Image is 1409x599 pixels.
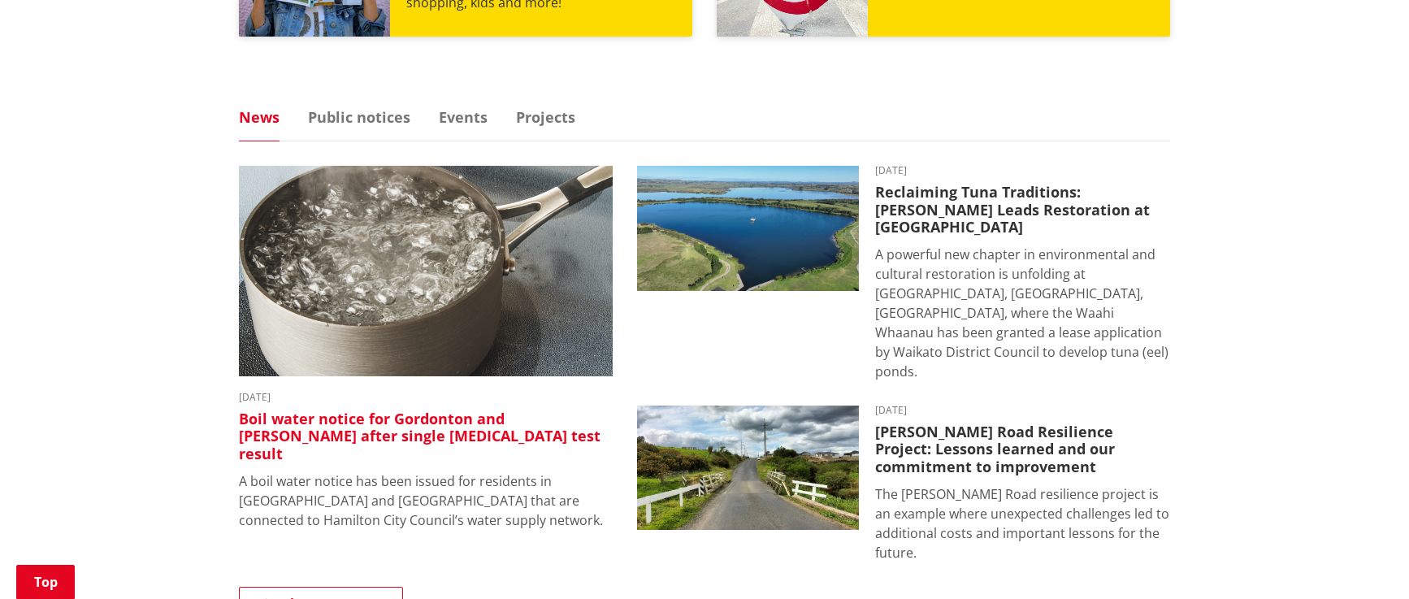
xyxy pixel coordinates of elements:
[875,184,1170,237] h3: Reclaiming Tuna Traditions: [PERSON_NAME] Leads Restoration at [GEOGRAPHIC_DATA]
[16,565,75,599] a: Top
[875,166,1170,176] time: [DATE]
[239,166,613,376] img: boil water notice
[439,110,488,124] a: Events
[875,245,1170,381] p: A powerful new chapter in environmental and cultural restoration is unfolding at [GEOGRAPHIC_DATA...
[1334,531,1393,589] iframe: Messenger Launcher
[516,110,575,124] a: Projects
[239,410,613,463] h3: Boil water notice for Gordonton and [PERSON_NAME] after single [MEDICAL_DATA] test result
[239,110,280,124] a: News
[637,406,859,531] img: PR-21222 Huia Road Relience Munro Road Bridge
[637,406,1170,562] a: [DATE] [PERSON_NAME] Road Resilience Project: Lessons learned and our commitment to improvement T...
[239,393,613,402] time: [DATE]
[308,110,410,124] a: Public notices
[875,406,1170,415] time: [DATE]
[875,484,1170,562] p: The [PERSON_NAME] Road resilience project is an example where unexpected challenges led to additi...
[637,166,859,291] img: Lake Waahi (Lake Puketirini in the foreground)
[637,166,1170,381] a: [DATE] Reclaiming Tuna Traditions: [PERSON_NAME] Leads Restoration at [GEOGRAPHIC_DATA] A powerfu...
[875,423,1170,476] h3: [PERSON_NAME] Road Resilience Project: Lessons learned and our commitment to improvement
[239,471,613,530] p: A boil water notice has been issued for residents in [GEOGRAPHIC_DATA] and [GEOGRAPHIC_DATA] that...
[239,166,613,530] a: boil water notice gordonton puketaha [DATE] Boil water notice for Gordonton and [PERSON_NAME] aft...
